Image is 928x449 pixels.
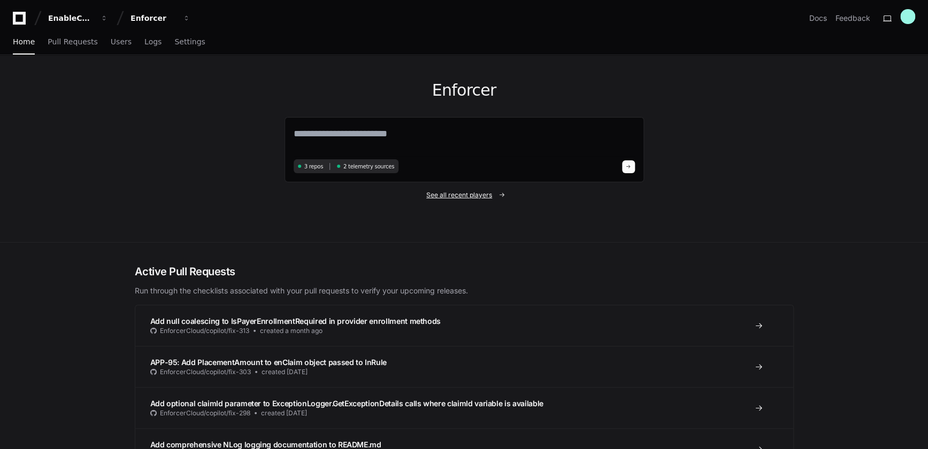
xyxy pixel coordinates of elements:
span: Add optional claimId parameter to ExceptionLogger.GetExceptionDetails calls where claimId variabl... [150,399,543,408]
span: Home [13,38,35,45]
span: Logs [144,38,162,45]
a: Users [111,30,132,55]
span: created a month ago [260,327,323,335]
span: created [DATE] [262,368,308,376]
span: 3 repos [304,162,324,171]
span: Add null coalescing to IsPayerEnrollmentRequired in provider enrollment methods [150,316,441,326]
a: Logs [144,30,162,55]
span: Add comprehensive NLog logging documentation to README.md [150,440,381,449]
span: See all recent players [426,191,492,199]
a: Docs [809,13,827,24]
div: EnableComp [48,13,94,24]
h2: Active Pull Requests [135,264,794,279]
div: Enforcer [131,13,177,24]
button: EnableComp [44,9,112,28]
a: Pull Requests [48,30,97,55]
span: EnforcerCloud/copilot/fix-298 [160,409,250,417]
p: Run through the checklists associated with your pull requests to verify your upcoming releases. [135,285,794,296]
a: APP-95: Add PlacementAmount to enClaim object passed to InRuleEnforcerCloud/copilot/fix-303create... [135,346,793,387]
span: APP-95: Add PlacementAmount to enClaim object passed to InRule [150,358,387,367]
span: EnforcerCloud/copilot/fix-313 [160,327,249,335]
a: Add null coalescing to IsPayerEnrollmentRequired in provider enrollment methodsEnforcerCloud/copi... [135,305,793,346]
a: See all recent players [285,191,644,199]
span: Settings [174,38,205,45]
span: created [DATE] [261,409,307,417]
span: EnforcerCloud/copilot/fix-303 [160,368,251,376]
a: Home [13,30,35,55]
button: Enforcer [126,9,195,28]
a: Add optional claimId parameter to ExceptionLogger.GetExceptionDetails calls where claimId variabl... [135,387,793,428]
button: Feedback [835,13,870,24]
h1: Enforcer [285,81,644,100]
span: Pull Requests [48,38,97,45]
span: Users [111,38,132,45]
span: 2 telemetry sources [343,162,394,171]
a: Settings [174,30,205,55]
